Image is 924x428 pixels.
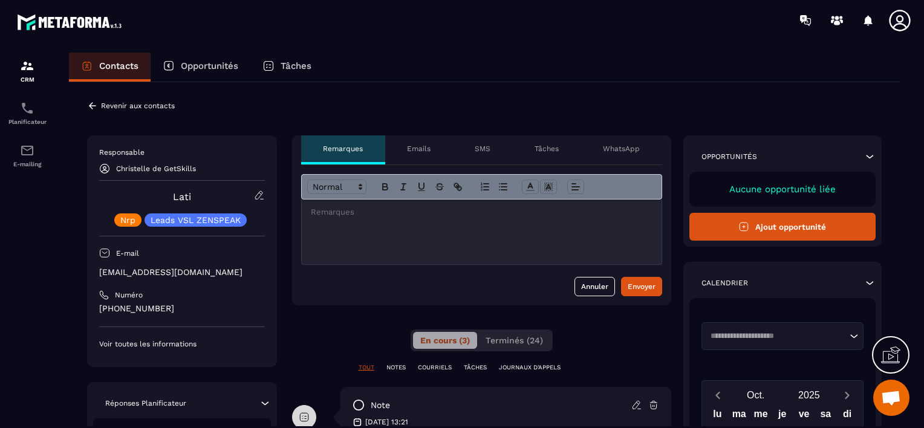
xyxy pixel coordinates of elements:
[20,101,34,115] img: scheduler
[836,387,858,403] button: Next month
[418,363,452,372] p: COURRIELS
[621,277,662,296] button: Envoyer
[475,144,490,154] p: SMS
[115,290,143,300] p: Numéro
[99,339,265,349] p: Voir toutes les informations
[151,53,250,82] a: Opportunités
[101,102,175,110] p: Revenir aux contacts
[464,363,487,372] p: TÂCHES
[486,336,543,345] span: Terminés (24)
[173,191,191,203] a: Lati
[689,213,876,241] button: Ajout opportunité
[3,118,51,125] p: Planificateur
[701,278,748,288] p: Calendrier
[99,60,138,71] p: Contacts
[99,148,265,157] p: Responsable
[365,417,408,427] p: [DATE] 13:21
[371,400,390,411] p: note
[707,387,729,403] button: Previous month
[603,144,640,154] p: WhatsApp
[701,322,864,350] div: Search for option
[20,59,34,73] img: formation
[836,406,858,427] div: di
[323,144,363,154] p: Remarques
[407,144,431,154] p: Emails
[3,134,51,177] a: emailemailE-mailing
[281,60,311,71] p: Tâches
[359,363,374,372] p: TOUT
[3,50,51,92] a: formationformationCRM
[728,406,750,427] div: ma
[815,406,836,427] div: sa
[3,76,51,83] p: CRM
[535,144,559,154] p: Tâches
[750,406,772,427] div: me
[873,380,909,416] div: Ouvrir le chat
[707,406,729,427] div: lu
[99,303,265,314] p: [PHONE_NUMBER]
[701,152,757,161] p: Opportunités
[181,60,238,71] p: Opportunités
[17,11,126,33] img: logo
[574,277,615,296] button: Annuler
[116,164,196,173] p: Christelle de GetSkills
[499,363,561,372] p: JOURNAUX D'APPELS
[628,280,656,293] div: Envoyer
[99,267,265,278] p: [EMAIL_ADDRESS][DOMAIN_NAME]
[69,53,151,82] a: Contacts
[478,332,550,349] button: Terminés (24)
[116,248,139,258] p: E-mail
[151,216,241,224] p: Leads VSL ZENSPEAK
[729,384,782,406] button: Open months overlay
[120,216,135,224] p: Nrp
[793,406,815,427] div: ve
[413,332,477,349] button: En cours (3)
[782,384,836,406] button: Open years overlay
[105,398,186,408] p: Réponses Planificateur
[420,336,470,345] span: En cours (3)
[250,53,324,82] a: Tâches
[706,330,847,342] input: Search for option
[3,161,51,167] p: E-mailing
[701,184,864,195] p: Aucune opportunité liée
[772,406,793,427] div: je
[3,92,51,134] a: schedulerschedulerPlanificateur
[20,143,34,158] img: email
[386,363,406,372] p: NOTES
